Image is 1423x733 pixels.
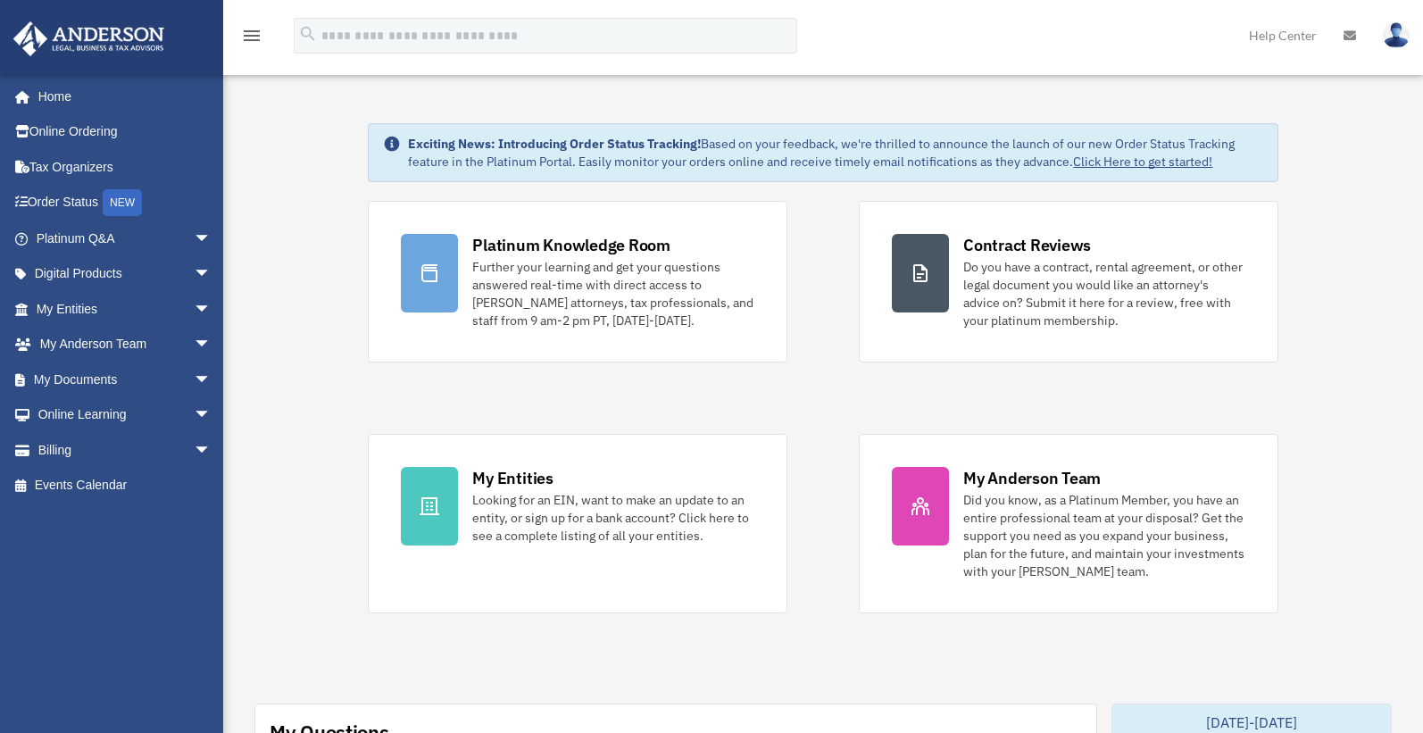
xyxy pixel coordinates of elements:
[12,256,238,292] a: Digital Productsarrow_drop_down
[12,221,238,256] a: Platinum Q&Aarrow_drop_down
[298,24,318,44] i: search
[103,189,142,216] div: NEW
[194,432,229,469] span: arrow_drop_down
[12,327,238,362] a: My Anderson Teamarrow_drop_down
[368,201,787,362] a: Platinum Knowledge Room Further your learning and get your questions answered real-time with dire...
[408,135,1262,171] div: Based on your feedback, we're thrilled to announce the launch of our new Order Status Tracking fe...
[859,201,1278,362] a: Contract Reviews Do you have a contract, rental agreement, or other legal document you would like...
[12,114,238,150] a: Online Ordering
[963,258,1245,329] div: Do you have a contract, rental agreement, or other legal document you would like an attorney's ad...
[194,256,229,293] span: arrow_drop_down
[241,25,262,46] i: menu
[1073,154,1212,170] a: Click Here to get started!
[194,327,229,363] span: arrow_drop_down
[1383,22,1410,48] img: User Pic
[194,291,229,328] span: arrow_drop_down
[859,434,1278,613] a: My Anderson Team Did you know, as a Platinum Member, you have an entire professional team at your...
[963,234,1091,256] div: Contract Reviews
[12,397,238,433] a: Online Learningarrow_drop_down
[963,467,1101,489] div: My Anderson Team
[12,149,238,185] a: Tax Organizers
[12,432,238,468] a: Billingarrow_drop_down
[194,397,229,434] span: arrow_drop_down
[472,491,754,545] div: Looking for an EIN, want to make an update to an entity, or sign up for a bank account? Click her...
[12,291,238,327] a: My Entitiesarrow_drop_down
[408,136,701,152] strong: Exciting News: Introducing Order Status Tracking!
[368,434,787,613] a: My Entities Looking for an EIN, want to make an update to an entity, or sign up for a bank accoun...
[472,467,553,489] div: My Entities
[194,362,229,398] span: arrow_drop_down
[472,234,670,256] div: Platinum Knowledge Room
[472,258,754,329] div: Further your learning and get your questions answered real-time with direct access to [PERSON_NAM...
[194,221,229,257] span: arrow_drop_down
[12,362,238,397] a: My Documentsarrow_drop_down
[12,79,229,114] a: Home
[963,491,1245,580] div: Did you know, as a Platinum Member, you have an entire professional team at your disposal? Get th...
[12,468,238,504] a: Events Calendar
[241,31,262,46] a: menu
[12,185,238,221] a: Order StatusNEW
[8,21,170,56] img: Anderson Advisors Platinum Portal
